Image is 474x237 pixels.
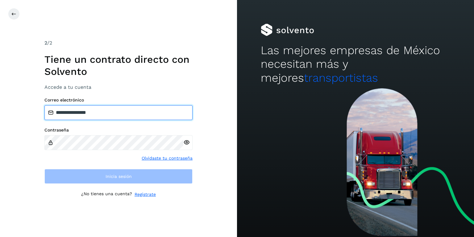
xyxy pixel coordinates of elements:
h2: Las mejores empresas de México necesitan más y mejores [261,44,450,85]
p: ¿No tienes una cuenta? [81,191,132,198]
span: 2 [44,40,47,46]
span: Inicia sesión [106,174,132,179]
a: Olvidaste tu contraseña [142,155,193,162]
button: Inicia sesión [44,169,193,184]
label: Contraseña [44,127,193,133]
a: Regístrate [135,191,156,198]
h3: Accede a tu cuenta [44,84,193,90]
h1: Tiene un contrato directo con Solvento [44,54,193,77]
span: transportistas [304,71,378,84]
label: Correo electrónico [44,97,193,103]
div: /2 [44,39,193,47]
